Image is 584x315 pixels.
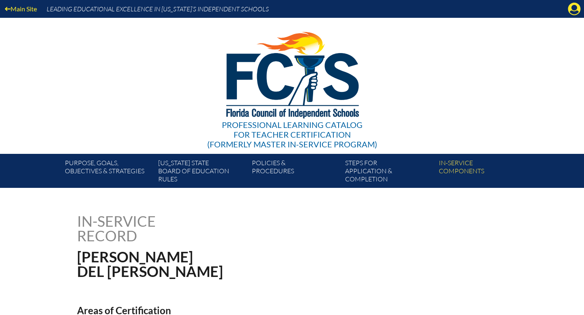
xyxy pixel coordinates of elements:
[204,16,380,151] a: Professional Learning Catalog for Teacher Certification(formerly Master In-service Program)
[436,157,529,188] a: In-servicecomponents
[207,120,377,149] div: Professional Learning Catalog (formerly Master In-service Program)
[2,3,40,14] a: Main Site
[155,157,248,188] a: [US_STATE] StateBoard of Education rules
[234,130,351,139] span: for Teacher Certification
[77,249,344,279] h1: [PERSON_NAME] del [PERSON_NAME]
[249,157,342,188] a: Policies &Procedures
[62,157,155,188] a: Purpose, goals,objectives & strategies
[342,157,435,188] a: Steps forapplication & completion
[568,2,581,15] svg: Manage account
[208,18,376,128] img: FCISlogo221.eps
[77,214,240,243] h1: In-service record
